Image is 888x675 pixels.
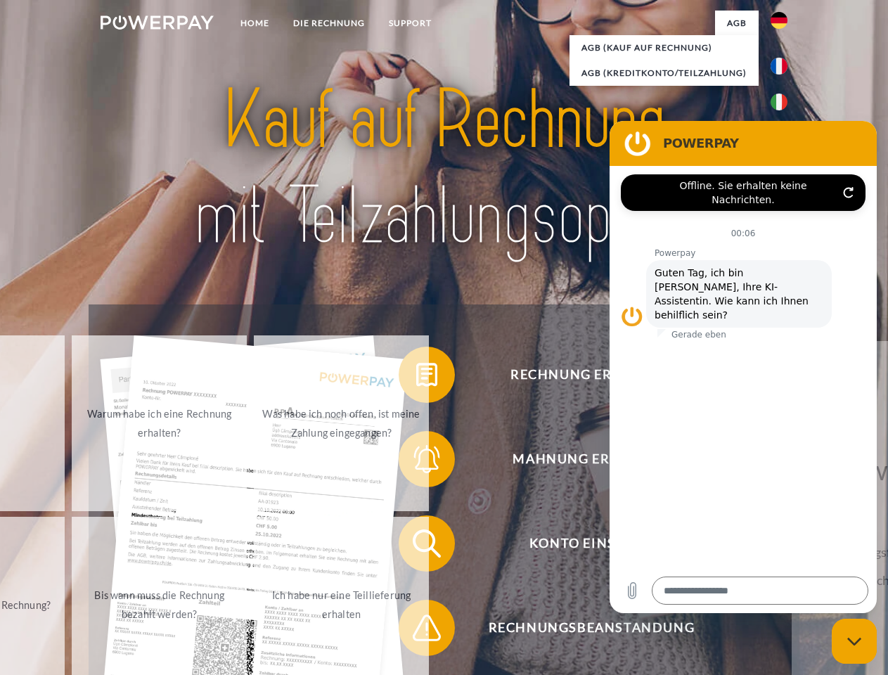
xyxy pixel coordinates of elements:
[419,515,764,572] span: Konto einsehen
[80,404,238,442] div: Warum habe ich eine Rechnung erhalten?
[771,94,787,110] img: it
[281,11,377,36] a: DIE RECHNUNG
[262,586,420,624] div: Ich habe nur eine Teillieferung erhalten
[399,515,764,572] button: Konto einsehen
[229,11,281,36] a: Home
[399,600,764,656] button: Rechnungsbeanstandung
[80,586,238,624] div: Bis wann muss die Rechnung bezahlt werden?
[262,404,420,442] div: Was habe ich noch offen, ist meine Zahlung eingegangen?
[254,335,429,511] a: Was habe ich noch offen, ist meine Zahlung eingegangen?
[570,60,759,86] a: AGB (Kreditkonto/Teilzahlung)
[771,12,787,29] img: de
[101,15,214,30] img: logo-powerpay-white.svg
[419,600,764,656] span: Rechnungsbeanstandung
[134,67,754,269] img: title-powerpay_de.svg
[377,11,444,36] a: SUPPORT
[832,619,877,664] iframe: Schaltfläche zum Öffnen des Messaging-Fensters; Konversation läuft
[570,35,759,60] a: AGB (Kauf auf Rechnung)
[610,121,877,613] iframe: Messaging-Fenster
[771,58,787,75] img: fr
[715,11,759,36] a: agb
